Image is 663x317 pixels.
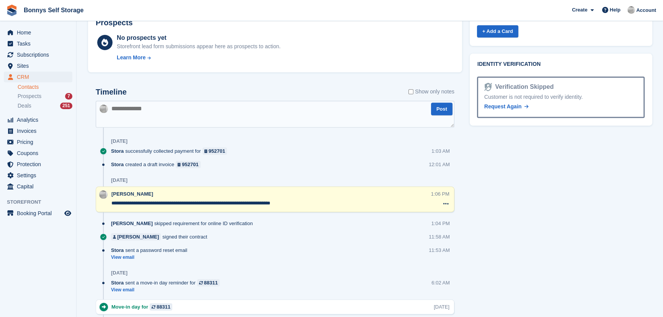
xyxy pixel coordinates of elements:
span: CRM [17,72,63,82]
a: Learn More [117,54,281,62]
div: 6:02 AM [431,279,450,286]
span: Settings [17,170,63,181]
span: Protection [17,159,63,170]
span: Capital [17,181,63,192]
a: Preview store [63,209,72,218]
a: View email [111,287,224,293]
div: 1:04 PM [431,220,450,227]
div: 1:06 PM [431,190,449,198]
label: Show only notes [408,88,454,96]
a: 952701 [176,161,201,168]
div: Customer is not required to verify identity. [484,93,637,101]
a: menu [4,49,72,60]
span: Booking Portal [17,208,63,219]
div: [DATE] [111,270,127,276]
a: Prospects 7 [18,92,72,100]
div: No prospects yet [117,33,281,42]
div: Move-in day for [111,303,176,310]
div: 952701 [182,161,198,168]
span: Tasks [17,38,63,49]
img: James Bonny [99,190,108,199]
span: Stora [111,279,124,286]
div: 88311 [157,303,170,310]
a: menu [4,208,72,219]
input: Show only notes [408,88,413,96]
a: 952701 [202,147,227,155]
a: Deals 251 [18,102,72,110]
a: Contacts [18,83,72,91]
img: James Bonny [100,105,108,113]
span: [PERSON_NAME] [111,220,153,227]
span: Sites [17,60,63,71]
a: menu [4,181,72,192]
img: Identity Verification Ready [484,83,492,91]
div: Verification Skipped [492,82,554,92]
a: 88311 [150,303,172,310]
div: sent a password reset email [111,247,191,254]
span: Analytics [17,114,63,125]
div: successfully collected payment for [111,147,231,155]
div: 11:53 AM [429,247,450,254]
button: Post [431,103,452,115]
span: Subscriptions [17,49,63,60]
div: 11:58 AM [429,233,450,240]
div: Storefront lead form submissions appear here as prospects to action. [117,42,281,51]
h2: Prospects [96,18,133,27]
span: Invoices [17,126,63,136]
span: Stora [111,161,124,168]
a: menu [4,159,72,170]
div: 12:01 AM [429,161,450,168]
h2: Timeline [96,88,127,96]
div: [DATE] [111,138,127,144]
span: Deals [18,102,31,109]
a: menu [4,38,72,49]
div: [DATE] [111,177,127,183]
a: menu [4,27,72,38]
a: + Add a Card [477,25,518,38]
span: Storefront [7,198,76,206]
span: Coupons [17,148,63,158]
a: menu [4,137,72,147]
a: menu [4,170,72,181]
a: Bonnys Self Storage [21,4,87,16]
a: menu [4,126,72,136]
a: Request Again [484,103,529,111]
a: View email [111,254,191,261]
span: Home [17,27,63,38]
div: 952701 [209,147,225,155]
span: [PERSON_NAME] [111,191,153,197]
span: Pricing [17,137,63,147]
a: [PERSON_NAME] [111,233,161,240]
a: menu [4,148,72,158]
div: skipped requirement for online ID verification [111,220,256,227]
h2: Identity verification [477,61,645,67]
span: Request Again [484,103,522,109]
div: 7 [65,93,72,100]
span: Create [572,6,587,14]
div: [DATE] [434,303,449,310]
div: 1:03 AM [431,147,450,155]
div: 88311 [204,279,218,286]
img: stora-icon-8386f47178a22dfd0bd8f6a31ec36ba5ce8667c1dd55bd0f319d3a0aa187defe.svg [6,5,18,16]
a: menu [4,72,72,82]
a: 88311 [197,279,220,286]
img: James Bonny [627,6,635,14]
div: sent a move-in day reminder for [111,279,224,286]
span: Stora [111,147,124,155]
div: [PERSON_NAME] [117,233,159,240]
span: Account [636,7,656,14]
span: Help [610,6,621,14]
a: menu [4,114,72,125]
div: created a draft invoice [111,161,204,168]
span: Stora [111,247,124,254]
span: Prospects [18,93,41,100]
div: 251 [60,103,72,109]
div: signed their contract [111,233,211,240]
a: menu [4,60,72,71]
div: Learn More [117,54,145,62]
